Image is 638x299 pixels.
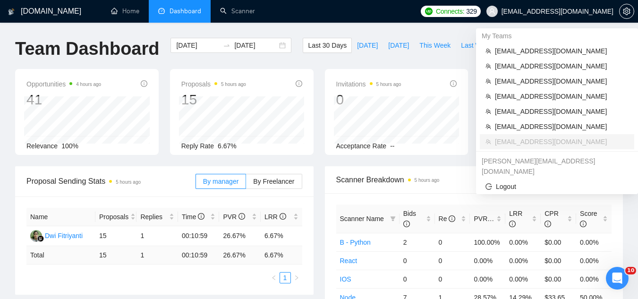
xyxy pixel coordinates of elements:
[253,178,294,185] span: By Freelancer
[390,216,396,222] span: filter
[8,4,15,19] img: logo
[30,230,42,242] img: DF
[390,142,394,150] span: --
[26,246,95,265] td: Total
[495,76,629,86] span: [EMAIL_ADDRESS][DOMAIN_NAME]
[541,270,576,288] td: $0.00
[436,6,464,17] span: Connects:
[219,246,261,265] td: 26.67 %
[234,40,277,51] input: End date
[505,270,541,288] td: 0.00%
[485,63,491,69] span: team
[268,272,280,283] button: left
[403,210,416,228] span: Bids
[352,38,383,53] button: [DATE]
[158,8,165,14] span: dashboard
[26,142,58,150] span: Relevance
[223,213,245,221] span: PVR
[489,8,495,15] span: user
[340,239,371,246] a: B - Python
[264,213,286,221] span: LRR
[435,270,470,288] td: 0
[544,210,559,228] span: CPR
[261,226,302,246] td: 6.67%
[509,210,522,228] span: LRR
[136,246,178,265] td: 1
[461,40,492,51] span: Last Week
[425,8,433,15] img: upwork-logo.png
[470,251,505,270] td: 0.00%
[576,251,612,270] td: 0.00%
[280,273,290,283] a: 1
[485,48,491,54] span: team
[419,40,451,51] span: This Week
[176,40,219,51] input: Start date
[400,251,435,270] td: 0
[580,210,597,228] span: Score
[219,226,261,246] td: 26.67%
[45,231,83,241] div: Dwi Fitriyanti
[170,7,201,15] span: Dashboard
[223,42,230,49] span: swap-right
[294,275,299,281] span: right
[476,28,638,43] div: My Teams
[544,221,551,227] span: info-circle
[95,246,137,265] td: 15
[400,270,435,288] td: 0
[415,178,440,183] time: 5 hours ago
[268,272,280,283] li: Previous Page
[505,251,541,270] td: 0.00%
[541,233,576,251] td: $0.00
[303,38,352,53] button: Last 30 Days
[340,257,357,265] a: React
[485,109,491,114] span: team
[576,270,612,288] td: 0.00%
[95,208,137,226] th: Proposals
[26,91,101,109] div: 41
[357,40,378,51] span: [DATE]
[340,275,351,283] a: IOS
[61,142,78,150] span: 100%
[450,80,457,87] span: info-circle
[495,137,629,147] span: [EMAIL_ADDRESS][DOMAIN_NAME]
[76,82,101,87] time: 4 hours ago
[116,179,141,185] time: 5 hours ago
[26,175,196,187] span: Proposal Sending Stats
[509,221,516,227] span: info-circle
[476,154,638,179] div: julia@socialbloom.io
[403,221,410,227] span: info-circle
[495,91,629,102] span: [EMAIL_ADDRESS][DOMAIN_NAME]
[383,38,414,53] button: [DATE]
[414,38,456,53] button: This Week
[111,7,139,15] a: homeHome
[580,221,587,227] span: info-circle
[606,267,629,290] iframe: Intercom live chat
[625,267,636,274] span: 10
[340,215,384,222] span: Scanner Name
[336,91,401,109] div: 0
[30,231,83,239] a: DFDwi Fitriyanti
[136,226,178,246] td: 1
[280,272,291,283] li: 1
[26,78,101,90] span: Opportunities
[485,78,491,84] span: team
[26,208,95,226] th: Name
[95,226,137,246] td: 15
[136,208,178,226] th: Replies
[203,178,238,185] span: By manager
[466,6,476,17] span: 329
[181,142,214,150] span: Reply Rate
[181,78,246,90] span: Proposals
[291,272,302,283] button: right
[99,212,128,222] span: Proposals
[291,272,302,283] li: Next Page
[223,42,230,49] span: to
[576,233,612,251] td: 0.00%
[178,226,220,246] td: 00:10:59
[456,38,497,53] button: Last Week
[435,251,470,270] td: 0
[198,213,204,220] span: info-circle
[308,40,347,51] span: Last 30 Days
[400,233,435,251] td: 2
[470,233,505,251] td: 100.00%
